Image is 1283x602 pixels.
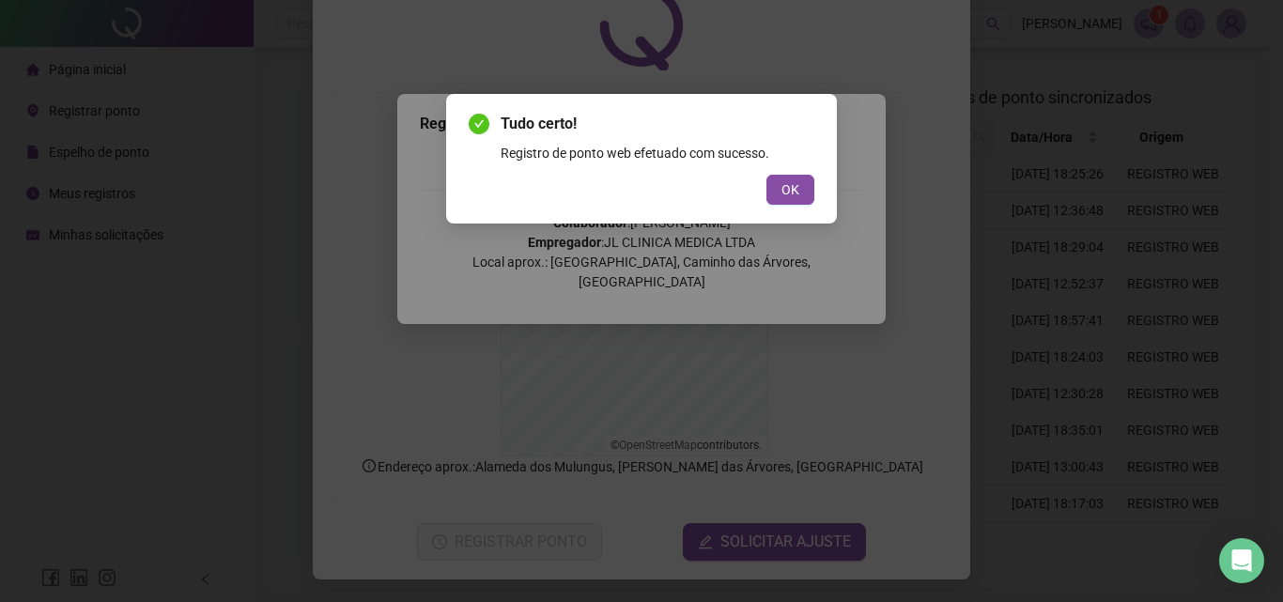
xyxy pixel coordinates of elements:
[766,175,814,205] button: OK
[501,113,814,135] span: Tudo certo!
[469,114,489,134] span: check-circle
[1219,538,1264,583] div: Open Intercom Messenger
[501,143,814,163] div: Registro de ponto web efetuado com sucesso.
[781,179,799,200] span: OK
